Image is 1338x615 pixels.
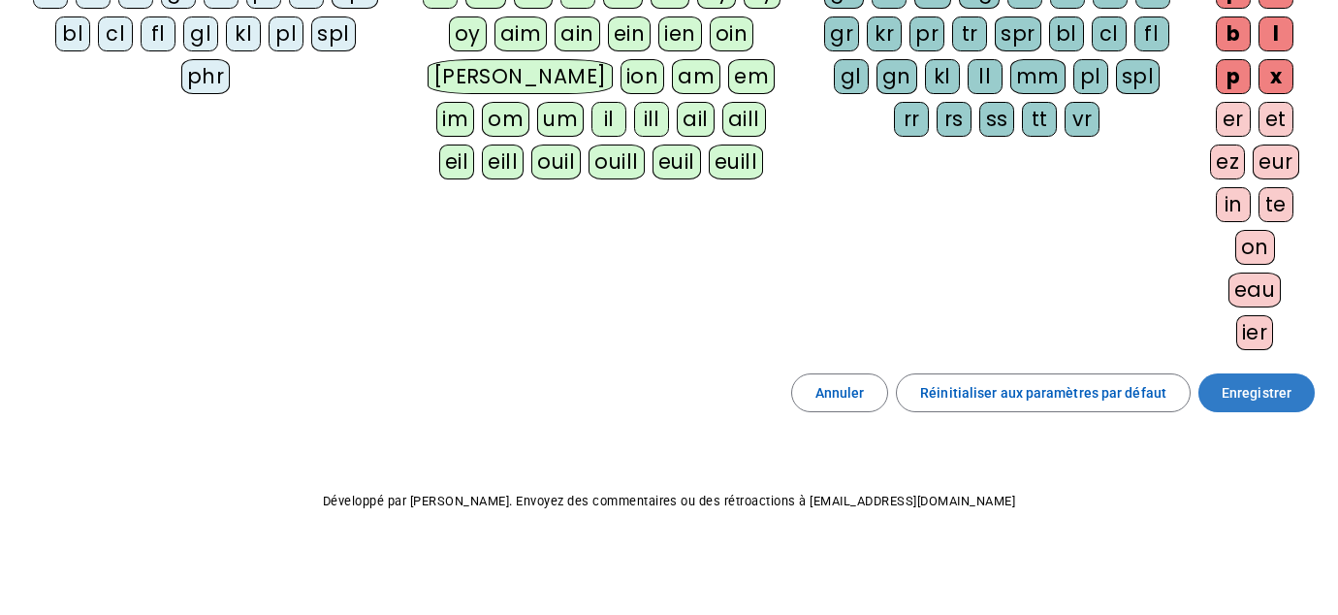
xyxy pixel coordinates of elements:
div: gl [183,16,218,51]
div: in [1216,187,1251,222]
div: mm [1010,59,1066,94]
div: ill [634,102,669,137]
div: ouill [589,145,644,179]
div: oy [449,16,487,51]
p: Développé par [PERSON_NAME]. Envoyez des commentaires ou des rétroactions à [EMAIL_ADDRESS][DOMAI... [16,490,1322,513]
div: tr [952,16,987,51]
div: gl [834,59,869,94]
span: Annuler [815,381,865,405]
div: um [537,102,584,137]
div: b [1216,16,1251,51]
div: ll [968,59,1003,94]
div: [PERSON_NAME] [428,59,613,94]
div: ain [555,16,600,51]
div: kr [867,16,902,51]
div: l [1258,16,1293,51]
div: pl [1073,59,1108,94]
div: eill [482,145,524,179]
div: spr [995,16,1041,51]
div: phr [181,59,231,94]
button: Annuler [791,373,889,412]
div: aim [494,16,548,51]
div: ien [658,16,702,51]
div: p [1216,59,1251,94]
div: am [672,59,720,94]
div: rr [894,102,929,137]
div: euil [653,145,701,179]
div: x [1258,59,1293,94]
div: em [728,59,775,94]
div: kl [925,59,960,94]
div: im [436,102,474,137]
div: gn [876,59,917,94]
span: Enregistrer [1222,381,1291,405]
div: fl [1134,16,1169,51]
div: spl [311,16,356,51]
div: ion [621,59,665,94]
span: Réinitialiser aux paramètres par défaut [920,381,1166,405]
div: cl [98,16,133,51]
div: on [1235,230,1275,265]
button: Réinitialiser aux paramètres par défaut [896,373,1191,412]
button: Enregistrer [1198,373,1315,412]
div: aill [722,102,766,137]
div: ail [677,102,715,137]
div: ez [1210,145,1245,179]
div: gr [824,16,859,51]
div: rs [937,102,972,137]
div: eur [1253,145,1299,179]
div: euill [709,145,763,179]
div: ouil [531,145,581,179]
div: ss [979,102,1014,137]
div: et [1258,102,1293,137]
div: ein [608,16,652,51]
div: om [482,102,529,137]
div: er [1216,102,1251,137]
div: eau [1228,273,1282,307]
div: fl [141,16,175,51]
div: vr [1065,102,1099,137]
div: pl [269,16,303,51]
div: pr [909,16,944,51]
div: tt [1022,102,1057,137]
div: ier [1236,315,1274,350]
div: il [591,102,626,137]
div: bl [1049,16,1084,51]
div: te [1258,187,1293,222]
div: cl [1092,16,1127,51]
div: oin [710,16,754,51]
div: bl [55,16,90,51]
div: eil [439,145,475,179]
div: kl [226,16,261,51]
div: spl [1116,59,1161,94]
